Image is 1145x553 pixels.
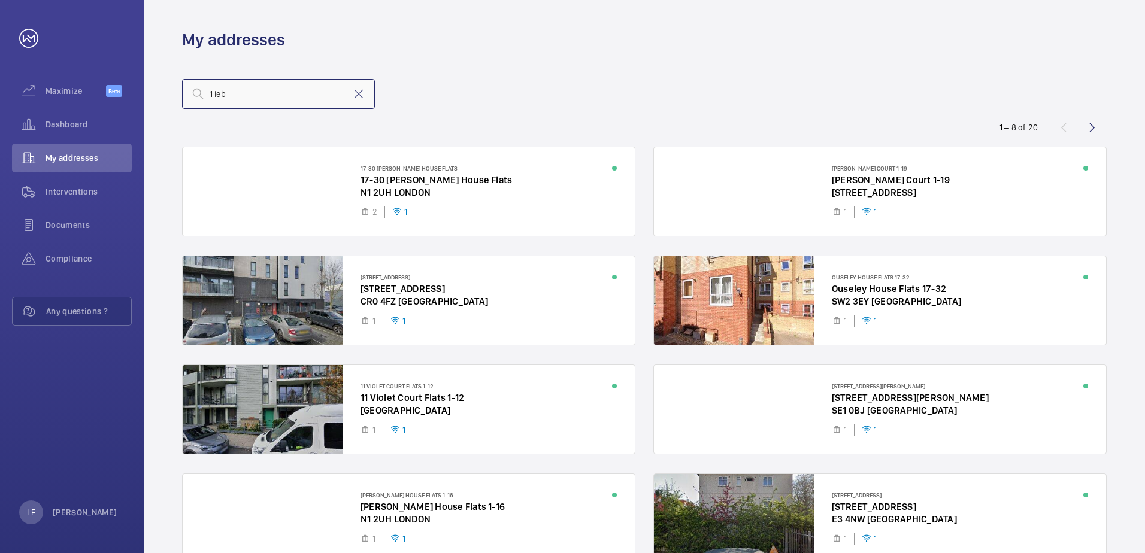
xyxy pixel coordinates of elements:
[46,305,131,317] span: Any questions ?
[46,118,132,130] span: Dashboard
[46,186,132,197] span: Interventions
[46,85,106,97] span: Maximize
[182,29,285,51] h1: My addresses
[106,85,122,97] span: Beta
[182,79,375,109] input: Search by address
[46,253,132,265] span: Compliance
[53,506,117,518] p: [PERSON_NAME]
[46,152,132,164] span: My addresses
[27,506,35,518] p: LF
[46,219,132,231] span: Documents
[999,121,1038,133] div: 1 – 8 of 20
